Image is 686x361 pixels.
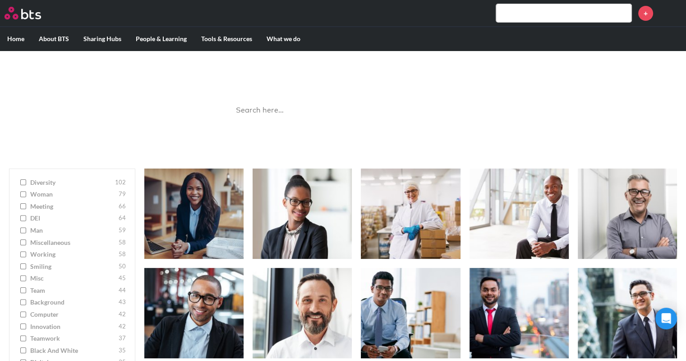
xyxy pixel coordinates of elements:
[119,214,126,223] span: 64
[230,98,456,122] input: Search here…
[20,311,26,318] input: computer 42
[30,274,116,283] span: misc
[119,226,126,235] span: 59
[30,238,116,247] span: miscellaneous
[5,7,41,19] img: BTS Logo
[119,238,126,247] span: 58
[119,346,126,355] span: 35
[30,190,116,199] span: woman
[20,203,26,210] input: meeting 66
[20,335,26,342] input: teamwork 37
[30,214,116,223] span: DEI
[5,7,58,19] a: Go home
[30,346,116,355] span: Black and White
[20,275,26,281] input: misc 45
[30,250,116,259] span: working
[655,308,677,329] div: Open Intercom Messenger
[290,132,396,141] a: Ask a Question/Provide Feedback
[119,310,126,319] span: 42
[119,298,126,307] span: 43
[30,178,113,187] span: diversity
[119,250,126,259] span: 58
[660,2,681,24] a: Profile
[20,227,26,234] input: man 59
[119,286,126,295] span: 44
[30,310,116,319] span: computer
[660,2,681,24] img: Jonathon Allred
[119,202,126,211] span: 66
[30,322,116,331] span: innovation
[115,178,126,187] span: 102
[221,80,465,89] p: Best reusable photos in one place
[638,6,653,21] a: +
[20,299,26,305] input: background 43
[32,27,76,51] label: About BTS
[20,287,26,294] input: team 44
[20,239,26,246] input: miscellaneous 58
[20,347,26,354] input: Black and White 35
[194,27,259,51] label: Tools & Resources
[20,251,26,258] input: working 58
[221,60,465,80] h1: Image Gallery
[20,215,26,221] input: DEI 64
[76,27,129,51] label: Sharing Hubs
[129,27,194,51] label: People & Learning
[119,322,126,331] span: 42
[30,286,116,295] span: team
[30,262,116,271] span: smiling
[30,298,116,307] span: background
[20,323,26,330] input: innovation 42
[30,334,116,343] span: teamwork
[119,190,126,199] span: 79
[20,191,26,197] input: woman 79
[119,262,126,271] span: 50
[259,27,308,51] label: What we do
[119,274,126,283] span: 45
[30,202,116,211] span: meeting
[20,263,26,270] input: smiling 50
[20,179,26,186] input: diversity 102
[30,226,116,235] span: man
[119,334,126,343] span: 37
